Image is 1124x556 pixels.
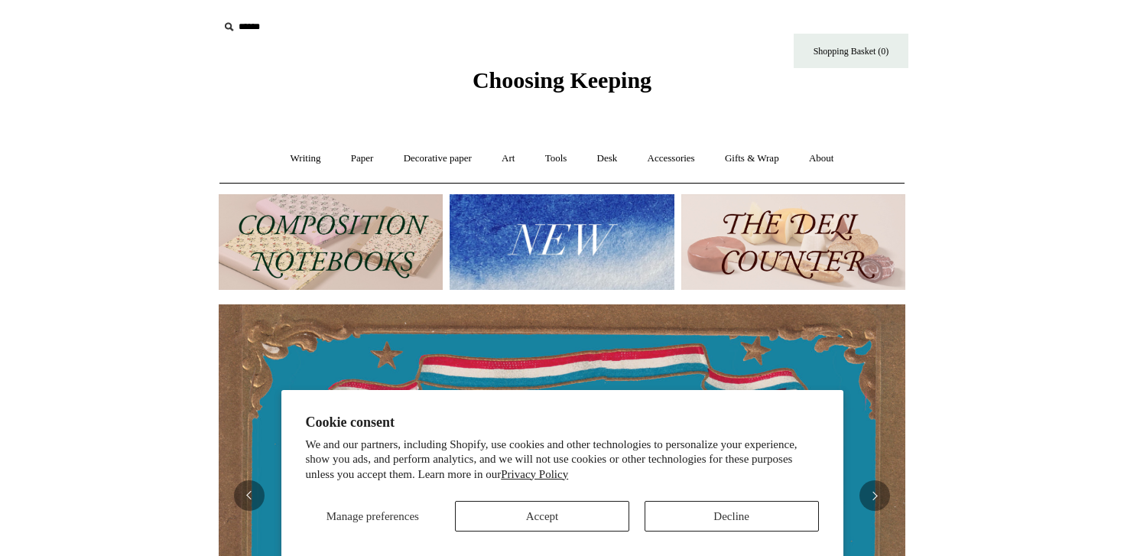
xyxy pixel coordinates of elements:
a: Shopping Basket (0) [794,34,908,68]
img: New.jpg__PID:f73bdf93-380a-4a35-bcfe-7823039498e1 [450,194,674,290]
span: Choosing Keeping [473,67,651,93]
a: Tools [531,138,581,179]
a: Desk [583,138,632,179]
a: About [795,138,848,179]
a: Gifts & Wrap [711,138,793,179]
a: Privacy Policy [501,468,568,480]
img: 202302 Composition ledgers.jpg__PID:69722ee6-fa44-49dd-a067-31375e5d54ec [219,194,443,290]
button: Next [859,480,890,511]
button: Decline [645,501,819,532]
a: Choosing Keeping [473,80,651,90]
a: Art [488,138,528,179]
a: Paper [337,138,388,179]
a: Accessories [634,138,709,179]
img: The Deli Counter [681,194,905,290]
button: Previous [234,480,265,511]
a: Writing [277,138,335,179]
a: Decorative paper [390,138,486,179]
p: We and our partners, including Shopify, use cookies and other technologies to personalize your ex... [306,437,819,483]
h2: Cookie consent [306,415,819,431]
button: Accept [455,501,629,532]
span: Manage preferences [326,510,419,522]
button: Manage preferences [305,501,440,532]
